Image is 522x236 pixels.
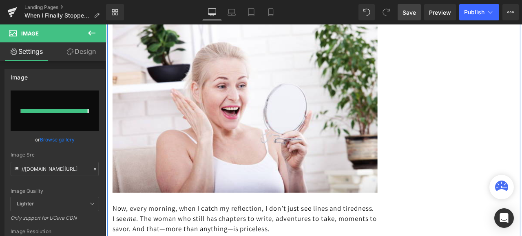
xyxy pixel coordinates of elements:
[358,4,375,20] button: Undo
[11,229,99,234] div: Image Resolution
[24,12,91,19] span: When I Finally Stopped Hiding
[494,208,514,228] div: Open Intercom Messenger
[11,188,99,194] div: Image Quality
[17,201,34,207] b: Lighter
[222,4,241,20] a: Laptop
[424,4,456,20] a: Preview
[21,30,39,37] span: Image
[464,9,484,15] span: Publish
[11,162,99,176] input: Link
[502,4,519,20] button: More
[11,215,99,227] div: Only support for UCare CDN
[429,8,451,17] span: Preview
[11,69,28,81] div: Image
[378,4,394,20] button: Redo
[261,4,281,20] a: Mobile
[25,225,36,235] i: me
[24,4,106,11] a: Landing Pages
[11,135,99,144] div: or
[202,4,222,20] a: Desktop
[241,4,261,20] a: Tablet
[11,152,99,158] div: Image Src
[55,42,108,61] a: Design
[106,4,124,20] a: New Library
[40,132,75,147] a: Browse gallery
[403,8,416,17] span: Save
[459,4,499,20] button: Publish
